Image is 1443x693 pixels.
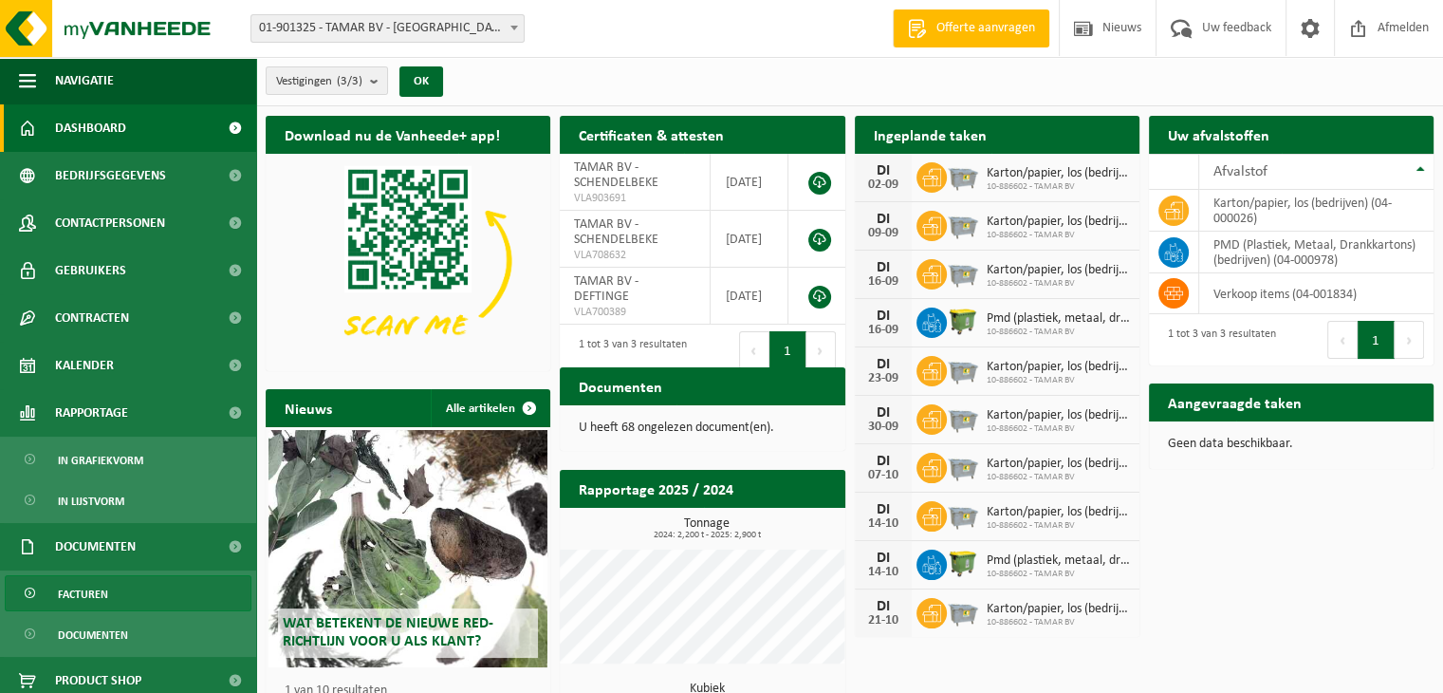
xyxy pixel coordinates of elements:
a: Offerte aanvragen [893,9,1049,47]
a: Facturen [5,575,251,611]
span: 10-886602 - TAMAR BV [987,569,1130,580]
span: Contracten [55,294,129,342]
span: Contactpersonen [55,199,165,247]
div: DI [864,212,902,227]
td: verkoop items (04-001834) [1199,273,1434,314]
div: 14-10 [864,517,902,531]
span: TAMAR BV - SCHENDELBEKE [574,217,658,247]
span: Karton/papier, los (bedrijven) [987,408,1130,423]
span: Kalender [55,342,114,389]
h2: Uw afvalstoffen [1149,116,1288,153]
div: 23-09 [864,372,902,385]
span: 10-886602 - TAMAR BV [987,278,1130,290]
span: VLA903691 [574,191,695,206]
h3: Tonnage [569,517,844,540]
div: 30-09 [864,421,902,434]
span: 10-886602 - TAMAR BV [987,327,1130,338]
a: In lijstvorm [5,482,251,518]
div: 14-10 [864,566,902,579]
div: 1 tot 3 van 3 resultaten [569,329,687,371]
img: WB-2500-GAL-GY-01 [947,450,979,482]
img: WB-2500-GAL-GY-01 [947,498,979,531]
a: Documenten [5,616,251,652]
h2: Certificaten & attesten [560,116,743,153]
img: WB-2500-GAL-GY-01 [947,256,979,289]
span: Vestigingen [276,67,362,96]
span: VLA700389 [574,305,695,320]
span: Karton/papier, los (bedrijven) [987,166,1130,181]
img: Download de VHEPlus App [266,154,550,367]
h2: Rapportage 2025 / 2024 [560,470,752,507]
span: Facturen [58,576,108,612]
button: Previous [1327,321,1358,359]
span: VLA708632 [574,248,695,263]
span: TAMAR BV - DEFTINGE [574,274,638,304]
div: DI [864,454,902,469]
td: PMD (Plastiek, Metaal, Drankkartons) (bedrijven) (04-000978) [1199,232,1434,273]
button: OK [399,66,443,97]
a: In grafiekvorm [5,441,251,478]
span: In lijstvorm [58,483,124,519]
div: DI [864,502,902,517]
a: Bekijk rapportage [704,507,843,545]
td: [DATE] [711,211,788,268]
img: WB-2500-GAL-GY-01 [947,208,979,240]
span: Karton/papier, los (bedrijven) [987,360,1130,375]
div: 07-10 [864,469,902,482]
h2: Download nu de Vanheede+ app! [266,116,519,153]
button: Next [806,331,836,369]
div: DI [864,599,902,614]
span: Karton/papier, los (bedrijven) [987,457,1130,472]
h2: Aangevraagde taken [1149,384,1321,421]
span: 10-886602 - TAMAR BV [987,181,1130,193]
div: 1 tot 3 van 3 resultaten [1158,319,1276,361]
button: Next [1395,321,1424,359]
span: 10-886602 - TAMAR BV [987,520,1130,532]
img: WB-2500-GAL-GY-01 [947,402,979,434]
button: 1 [769,331,806,369]
div: 09-09 [864,227,902,240]
div: DI [864,357,902,372]
count: (3/3) [337,75,362,87]
img: WB-2500-GAL-GY-01 [947,595,979,627]
span: 01-901325 - TAMAR BV - GERAARDSBERGEN [251,15,524,42]
span: Dashboard [55,104,126,152]
span: Wat betekent de nieuwe RED-richtlijn voor u als klant? [283,616,493,649]
img: WB-2500-GAL-GY-01 [947,353,979,385]
h2: Nieuws [266,389,351,426]
td: karton/papier, los (bedrijven) (04-000026) [1199,190,1434,232]
span: 01-901325 - TAMAR BV - GERAARDSBERGEN [250,14,525,43]
p: Geen data beschikbaar. [1168,438,1415,451]
span: Karton/papier, los (bedrijven) [987,263,1130,278]
div: DI [864,309,902,324]
span: 2024: 2,200 t - 2025: 2,900 t [569,531,844,540]
span: Karton/papier, los (bedrijven) [987,602,1130,617]
h2: Ingeplande taken [855,116,1006,153]
span: Documenten [58,617,128,653]
span: Rapportage [55,389,128,437]
button: 1 [1358,321,1395,359]
span: 10-886602 - TAMAR BV [987,472,1130,483]
span: Pmd (plastiek, metaal, drankkartons) (bedrijven) [987,311,1130,327]
img: WB-1100-HPE-GN-50 [947,547,979,579]
span: Gebruikers [55,247,126,294]
span: 10-886602 - TAMAR BV [987,423,1130,435]
div: DI [864,260,902,275]
span: 10-886602 - TAMAR BV [987,617,1130,628]
span: Pmd (plastiek, metaal, drankkartons) (bedrijven) [987,553,1130,569]
span: 10-886602 - TAMAR BV [987,375,1130,386]
a: Wat betekent de nieuwe RED-richtlijn voor u als klant? [268,430,547,667]
td: [DATE] [711,268,788,325]
span: TAMAR BV - SCHENDELBEKE [574,160,658,190]
div: 16-09 [864,324,902,337]
span: Offerte aanvragen [932,19,1040,38]
img: WB-1100-HPE-GN-50 [947,305,979,337]
p: U heeft 68 ongelezen document(en). [579,421,825,435]
div: DI [864,551,902,566]
span: Documenten [55,523,136,571]
a: Alle artikelen [431,389,548,427]
button: Previous [739,331,769,369]
div: 02-09 [864,178,902,192]
h2: Documenten [560,367,681,404]
span: Afvalstof [1213,164,1267,179]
